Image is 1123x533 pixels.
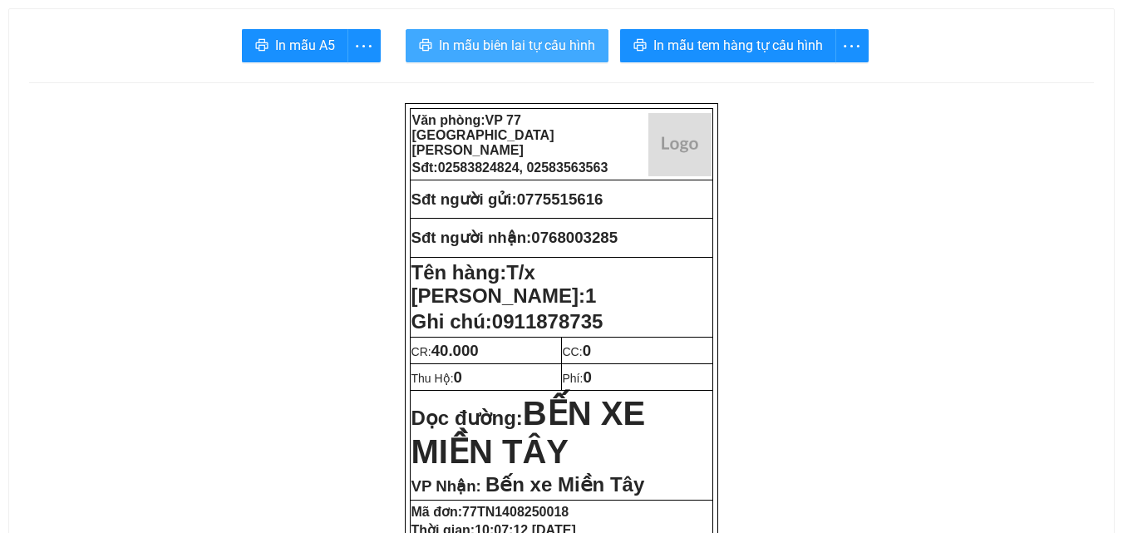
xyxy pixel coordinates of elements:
[563,345,592,358] span: CC:
[517,190,603,208] span: 0775515616
[411,261,597,307] span: T/x [PERSON_NAME]:
[411,345,479,358] span: CR:
[275,35,335,56] span: In mẫu A5
[411,190,517,208] strong: Sđt người gửi:
[633,38,647,54] span: printer
[492,310,603,333] span: 0911878735
[836,36,868,57] span: more
[439,35,595,56] span: In mẫu biên lai tự cấu hình
[563,372,592,385] span: Phí:
[583,342,591,359] span: 0
[412,113,554,157] span: VP 77 [GEOGRAPHIC_DATA][PERSON_NAME]
[485,473,644,496] span: Bến xe Miền Tây
[620,29,836,62] button: printerIn mẫu tem hàng tự cấu hình
[411,261,597,307] strong: Tên hàng:
[411,505,569,519] strong: Mã đơn:
[531,229,618,246] span: 0768003285
[648,113,712,176] img: logo
[419,38,432,54] span: printer
[438,160,608,175] span: 02583824824, 02583563563
[653,35,823,56] span: In mẫu tem hàng tự cấu hình
[411,395,646,470] span: BẾN XE MIỀN TÂY
[585,284,596,307] span: 1
[411,310,603,333] span: Ghi chú:
[583,368,591,386] span: 0
[462,505,569,519] span: 77TN1408250018
[412,113,554,157] strong: Văn phòng:
[348,36,380,57] span: more
[242,29,348,62] button: printerIn mẫu A5
[412,160,608,175] strong: Sđt:
[835,29,869,62] button: more
[454,368,462,386] span: 0
[406,29,608,62] button: printerIn mẫu biên lai tự cấu hình
[411,229,532,246] strong: Sđt người nhận:
[347,29,381,62] button: more
[411,372,462,385] span: Thu Hộ:
[411,477,481,495] span: VP Nhận:
[431,342,479,359] span: 40.000
[255,38,268,54] span: printer
[411,407,646,467] strong: Dọc đường:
